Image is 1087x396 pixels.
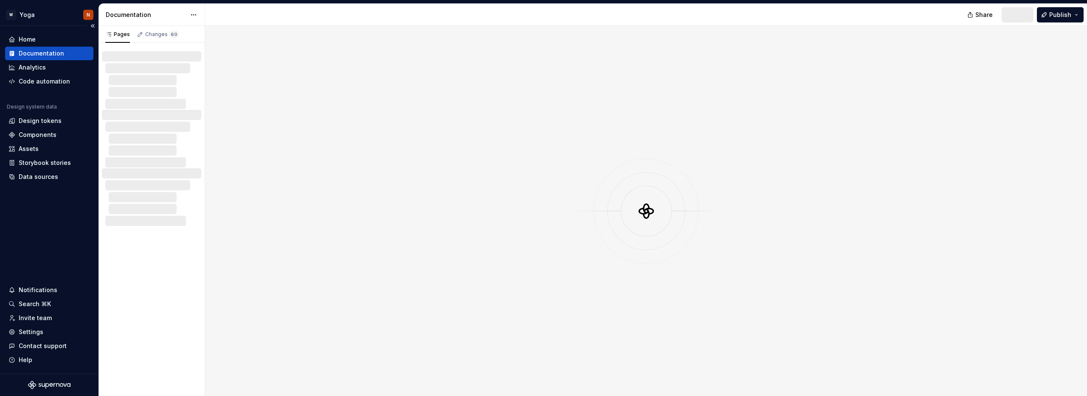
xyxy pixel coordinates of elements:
div: Yoga [20,11,35,19]
div: Design tokens [19,117,62,125]
a: Analytics [5,61,93,74]
button: Help [5,353,93,367]
span: Share [975,11,993,19]
div: Invite team [19,314,52,322]
div: Help [19,356,32,364]
div: Home [19,35,36,44]
button: Collapse sidebar [87,20,99,32]
a: Data sources [5,170,93,184]
div: Storybook stories [19,159,71,167]
a: Design tokens [5,114,93,128]
div: N [87,11,90,18]
div: Design system data [7,103,57,110]
a: Home [5,33,93,46]
svg: Supernova Logo [28,381,70,389]
a: Settings [5,325,93,339]
a: Storybook stories [5,156,93,170]
button: Contact support [5,339,93,353]
span: Publish [1049,11,1071,19]
div: W [6,10,16,20]
div: Changes [145,31,179,38]
div: Notifications [19,286,57,294]
div: Data sources [19,173,58,181]
a: Documentation [5,47,93,60]
button: WYogaN [2,6,97,24]
button: Publish [1037,7,1084,22]
div: Assets [19,145,39,153]
button: Search ⌘K [5,297,93,311]
a: Code automation [5,75,93,88]
div: Analytics [19,63,46,72]
a: Invite team [5,311,93,325]
div: Components [19,131,56,139]
span: 60 [169,31,179,38]
div: Code automation [19,77,70,86]
a: Components [5,128,93,142]
div: Search ⌘K [19,300,51,308]
button: Notifications [5,283,93,297]
div: Documentation [106,11,186,19]
div: Documentation [19,49,64,58]
a: Assets [5,142,93,156]
button: Share [963,7,998,22]
div: Contact support [19,342,67,350]
div: Pages [105,31,130,38]
div: Settings [19,328,43,336]
iframe: User feedback survey [896,225,1087,396]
